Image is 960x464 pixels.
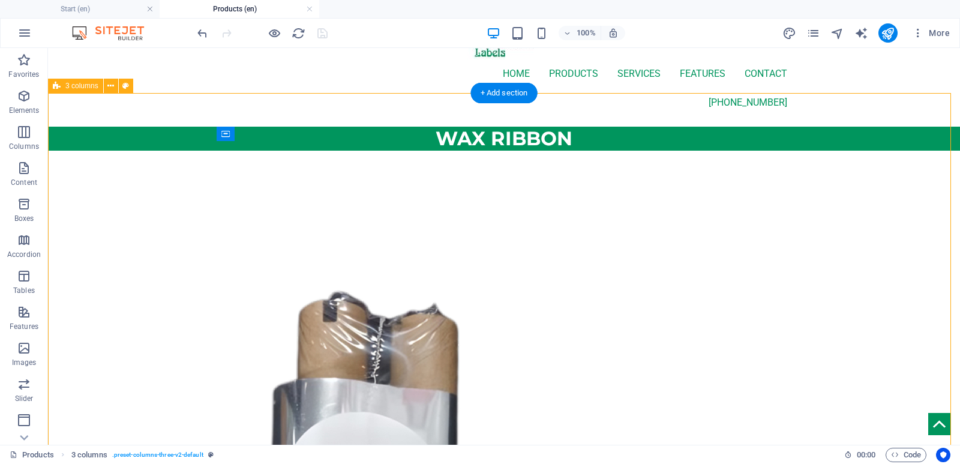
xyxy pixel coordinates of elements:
span: . preset-columns-three-v2-default [112,448,203,462]
h6: 100% [577,26,596,40]
button: undo [195,26,209,40]
i: Publish [881,26,895,40]
i: This element is a customizable preset [208,451,214,458]
i: Reload page [292,26,305,40]
button: More [907,23,955,43]
p: Tables [13,286,35,295]
span: Click to select. Double-click to edit [71,448,107,462]
span: 00 00 [857,448,875,462]
span: 3 columns [65,82,98,89]
h6: Session time [844,448,876,462]
img: Editor Logo [69,26,159,40]
span: More [912,27,950,39]
button: Usercentrics [936,448,950,462]
button: Code [886,448,926,462]
nav: breadcrumb [71,448,214,462]
p: Features [10,322,38,331]
button: 100% [559,26,601,40]
button: publish [878,23,898,43]
p: Slider [15,394,34,403]
p: Content [11,178,37,187]
i: Undo: Change image (Ctrl+Z) [196,26,209,40]
button: pages [806,26,821,40]
p: Favorites [8,70,39,79]
i: Design (Ctrl+Alt+Y) [782,26,796,40]
p: Elements [9,106,40,115]
i: Pages (Ctrl+Alt+S) [806,26,820,40]
button: design [782,26,797,40]
i: Navigator [830,26,844,40]
div: + Add section [471,83,538,103]
a: Click to cancel selection. Double-click to open Pages [10,448,54,462]
p: Columns [9,142,39,151]
p: Images [12,358,37,367]
button: text_generator [854,26,869,40]
h4: Products (en) [160,2,319,16]
button: navigator [830,26,845,40]
span: Code [891,448,921,462]
button: reload [291,26,305,40]
p: Boxes [14,214,34,223]
i: On resize automatically adjust zoom level to fit chosen device. [608,28,619,38]
i: AI Writer [854,26,868,40]
p: Accordion [7,250,41,259]
span: : [865,450,867,459]
p: Header [12,430,36,439]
